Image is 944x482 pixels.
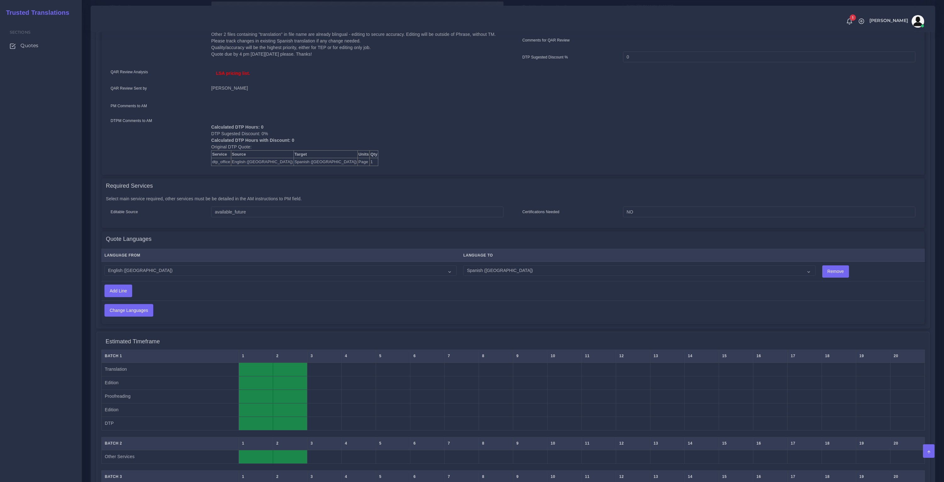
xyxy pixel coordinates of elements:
[684,350,719,363] th: 14
[111,103,147,109] label: PM Comments to AM
[823,266,849,278] input: Remove
[787,437,822,450] th: 17
[376,437,410,450] th: 5
[101,450,239,464] td: Other Services
[101,363,239,376] td: Translation
[616,437,650,450] th: 12
[547,437,582,450] th: 10
[231,158,294,166] td: English ([GEOGRAPHIC_DATA])
[376,350,410,363] th: 5
[106,236,152,243] h4: Quote Languages
[101,403,239,417] td: Edition
[358,158,370,166] td: Page
[273,437,307,450] th: 2
[101,350,239,363] th: Batch 1
[106,338,160,345] h4: Estimated Timeframe
[547,350,582,363] th: 10
[101,417,239,430] td: DTP
[294,158,357,166] td: Spanish ([GEOGRAPHIC_DATA])
[358,150,370,158] th: Units
[211,125,263,130] b: Calculated DTP Hours: 0
[856,437,890,450] th: 19
[410,350,444,363] th: 6
[2,9,69,16] h2: Trusted Translations
[211,18,503,58] p: 3 source files, please quote English to Spanish ([GEOGRAPHIC_DATA]). "Consent" file - TEP, Client...
[216,70,499,77] p: LSA pricing list.
[273,350,307,363] th: 2
[890,437,924,450] th: 20
[844,18,855,25] a: 1
[890,350,924,363] th: 20
[460,249,819,262] th: Language To
[753,350,787,363] th: 16
[370,150,378,158] th: Qty
[522,54,568,60] label: DTP Sugested Discount %
[101,437,239,450] th: Batch 2
[111,86,147,91] label: QAR Review Sent by
[307,437,341,450] th: 3
[513,437,547,450] th: 9
[719,350,753,363] th: 15
[10,30,31,35] span: Sections
[479,437,513,450] th: 8
[650,350,684,363] th: 13
[111,209,138,215] label: Editable Source
[2,8,69,18] a: Trusted Translations
[105,285,132,297] input: Add Line
[111,118,152,124] label: DTPM Comments to AM
[239,437,273,450] th: 1
[444,350,479,363] th: 7
[869,18,908,23] span: [PERSON_NAME]
[231,150,294,158] th: Source
[105,304,153,316] input: Change Languages
[341,437,376,450] th: 4
[206,117,508,166] div: DTP Sugested Discount: 0% Original DTP Quote:
[912,15,924,28] img: avatar
[111,69,148,75] label: QAR Review Analysis
[850,14,856,21] span: 1
[101,390,239,403] td: Proofreading
[719,437,753,450] th: 15
[101,249,460,262] th: Language From
[5,39,77,52] a: Quotes
[410,437,444,450] th: 6
[684,437,719,450] th: 14
[20,42,38,49] span: Quotes
[513,350,547,363] th: 9
[866,15,926,28] a: [PERSON_NAME]avatar
[650,437,684,450] th: 13
[616,350,650,363] th: 12
[444,437,479,450] th: 7
[239,350,273,363] th: 1
[307,350,341,363] th: 3
[856,350,890,363] th: 19
[522,209,559,215] label: Certifications Needed
[479,350,513,363] th: 8
[211,138,294,143] b: Calculated DTP Hours with Discount: 0
[106,183,153,190] h4: Required Services
[822,350,856,363] th: 18
[522,37,570,43] label: Comments for QAR Review
[822,437,856,450] th: 18
[106,196,920,202] p: Select main service required, other services must be be detailed in the AM instructions to PM field.
[101,376,239,390] td: Edition
[582,437,616,450] th: 11
[211,150,231,158] th: Service
[582,350,616,363] th: 11
[211,158,231,166] td: dtp_office
[370,158,378,166] td: 1
[211,85,503,91] p: [PERSON_NAME]
[294,150,357,158] th: Target
[753,437,787,450] th: 16
[341,350,376,363] th: 4
[787,350,822,363] th: 17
